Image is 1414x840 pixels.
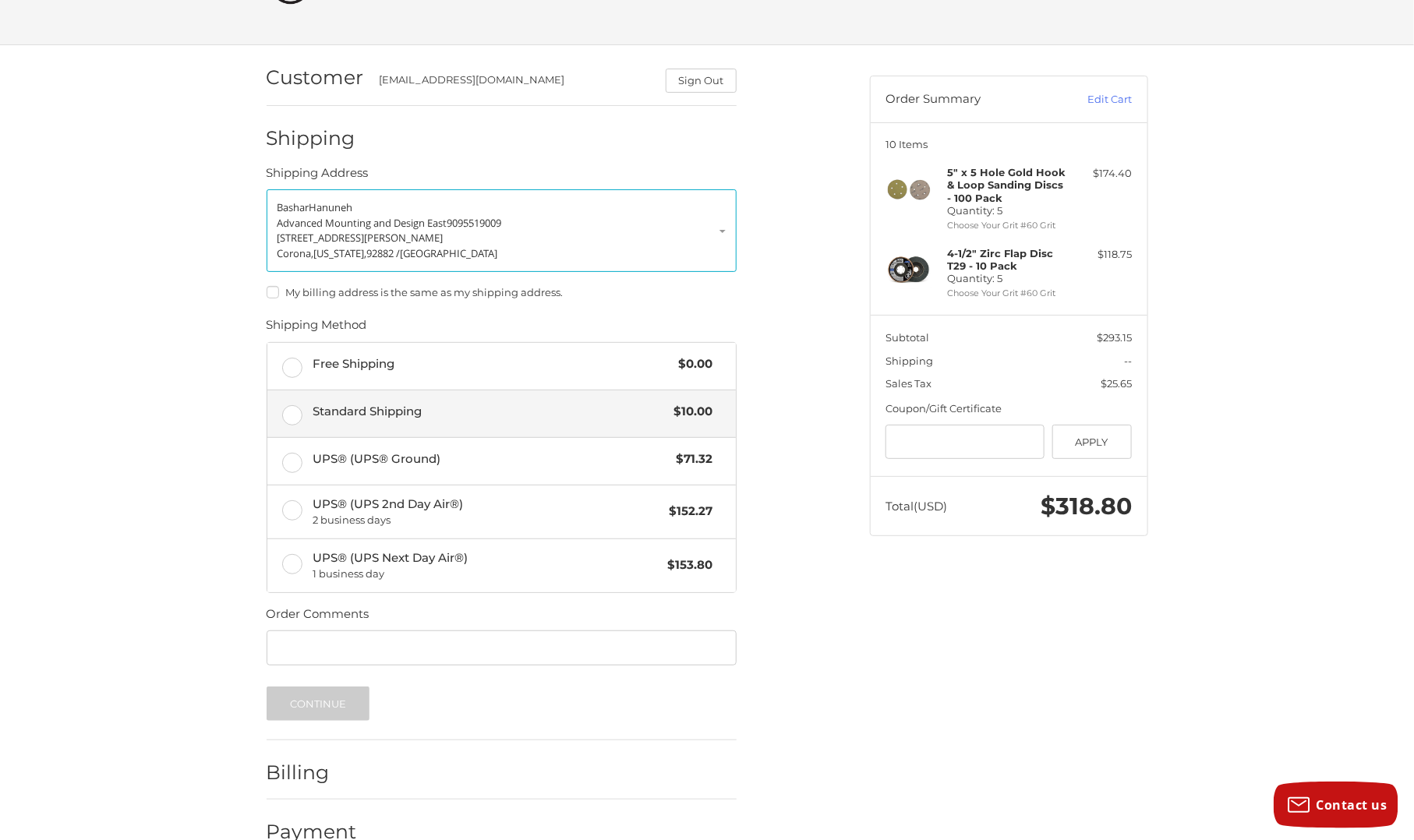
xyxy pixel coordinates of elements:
span: UPS® (UPS 2nd Day Air®) [313,496,662,528]
span: $153.80 [660,556,713,574]
span: Sales Tax [886,377,931,390]
span: [US_STATE], [314,246,367,260]
h2: Billing [267,761,358,785]
div: Coupon/Gift Certificate [886,401,1132,417]
h4: Quantity: 5 [947,166,1066,217]
span: $293.15 [1097,331,1132,344]
span: $71.32 [669,450,713,468]
button: Contact us [1274,782,1398,828]
span: Hanuneh [309,200,353,214]
span: $10.00 [666,403,713,421]
a: Edit Cart [1053,92,1132,108]
span: 1 business day [313,566,660,582]
div: $174.40 [1070,166,1132,182]
span: Standard Shipping [313,403,666,421]
span: UPS® (UPS Next Day Air®) [313,549,660,582]
span: $152.27 [662,503,713,521]
span: $0.00 [671,355,713,373]
strong: 5" x 5 Hole Gold Hook & Loop Sanding Discs - 100 Pack [947,166,1066,204]
h3: Order Summary [886,92,1053,108]
input: Gift Certificate or Coupon Code [886,425,1045,460]
span: Bashar [277,200,309,214]
div: $118.75 [1070,247,1132,263]
span: Advanced Mounting and Design East [277,216,447,230]
label: My billing address is the same as my shipping address. [267,286,737,298]
span: Subtotal [886,331,929,344]
legend: Order Comments [267,605,369,630]
legend: Shipping Address [267,164,369,189]
span: Shipping [886,355,933,367]
span: $318.80 [1041,492,1132,521]
span: 92882 / [367,246,401,260]
h3: 10 Items [886,138,1132,150]
h4: Quantity: 5 [947,247,1066,285]
button: Sign Out [666,69,737,93]
h2: Customer [267,65,364,90]
span: 9095519009 [447,216,502,230]
legend: Shipping Method [267,316,367,341]
span: [STREET_ADDRESS][PERSON_NAME] [277,231,444,245]
div: [EMAIL_ADDRESS][DOMAIN_NAME] [379,72,650,93]
span: UPS® (UPS® Ground) [313,450,669,468]
span: [GEOGRAPHIC_DATA] [401,246,498,260]
span: -- [1124,355,1132,367]
span: Contact us [1317,796,1387,814]
button: Continue [267,686,370,721]
span: $25.65 [1101,377,1132,390]
button: Apply [1052,425,1133,460]
span: Free Shipping [313,355,671,373]
span: Corona, [277,246,314,260]
span: Total (USD) [886,499,947,514]
strong: 4-1/2" Zirc Flap Disc T29 - 10 Pack [947,247,1053,272]
h2: Shipping [267,126,358,150]
li: Choose Your Grit #60 Grit [947,287,1066,300]
li: Choose Your Grit #60 Grit [947,219,1066,232]
span: 2 business days [313,513,662,528]
a: Enter or select a different address [267,189,737,272]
